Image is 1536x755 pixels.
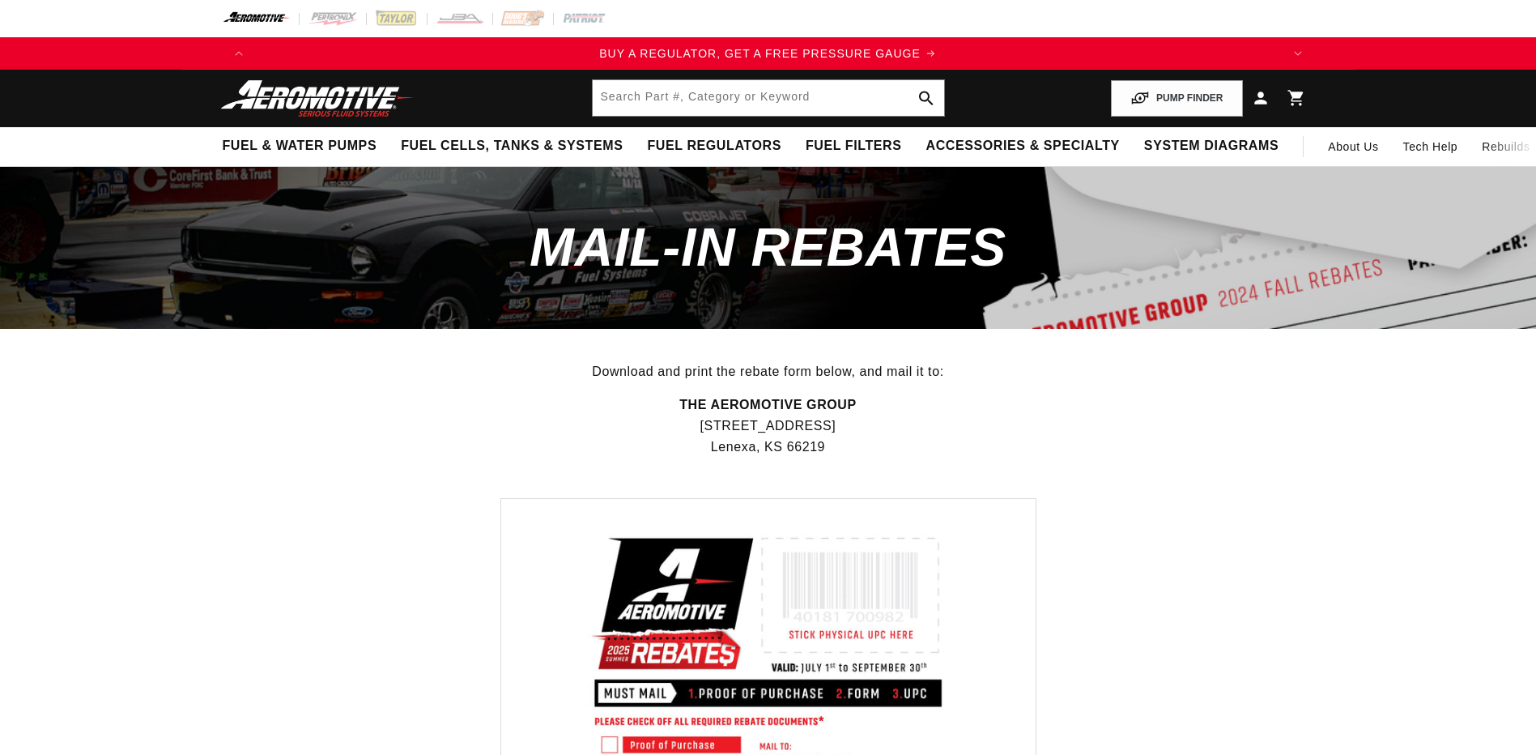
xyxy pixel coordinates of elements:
[255,45,1282,62] a: BUY A REGULATOR, GET A FREE PRESSURE GAUGE
[216,79,419,117] img: Aeromotive
[1316,127,1390,166] a: About Us
[806,138,902,155] span: Fuel Filters
[223,37,255,70] button: Translation missing: en.sections.announcements.previous_announcement
[1391,127,1470,166] summary: Tech Help
[223,138,377,155] span: Fuel & Water Pumps
[1132,127,1291,165] summary: System Diagrams
[1144,138,1279,155] span: System Diagrams
[1482,138,1530,156] span: Rebuilds
[255,45,1282,62] div: 1 of 4
[1282,37,1314,70] button: Translation missing: en.sections.announcements.next_announcement
[914,127,1132,165] summary: Accessories & Specialty
[1111,80,1242,117] button: PUMP FINDER
[647,138,781,155] span: Fuel Regulators
[794,127,914,165] summary: Fuel Filters
[599,47,921,60] span: BUY A REGULATOR, GET A FREE PRESSURE GAUGE
[389,127,635,165] summary: Fuel Cells, Tanks & Systems
[593,80,944,116] input: Search by Part Number, Category or Keyword
[1403,138,1458,156] span: Tech Help
[255,45,1282,62] div: Announcement
[530,217,1006,277] span: Mail-In Rebates
[635,127,793,165] summary: Fuel Regulators
[211,127,389,165] summary: Fuel & Water Pumps
[926,138,1120,155] span: Accessories & Specialty
[908,80,944,116] button: search button
[182,37,1355,70] slideshow-component: Translation missing: en.sections.announcements.announcement_bar
[401,138,623,155] span: Fuel Cells, Tanks & Systems
[1328,140,1378,153] span: About Us
[679,398,857,412] strong: THE AEROMOTIVE GROUP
